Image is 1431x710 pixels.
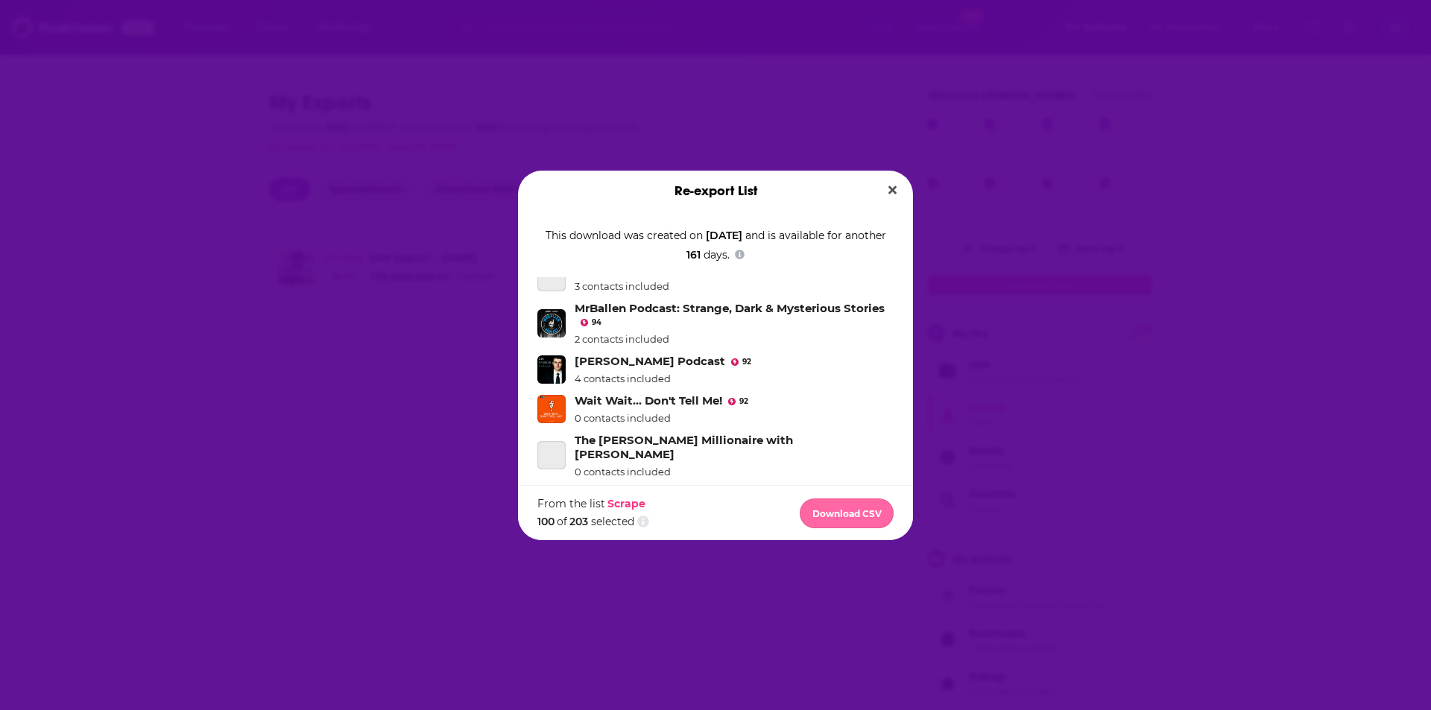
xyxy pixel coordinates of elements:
[575,393,722,408] a: Wait Wait... Don't Tell Me!
[537,395,566,423] img: Wait Wait... Don't Tell Me!
[607,497,645,510] a: Scrape
[731,358,751,366] a: 92
[592,320,601,326] span: 94
[537,497,645,513] div: From the list
[575,433,793,461] a: The Mello Millionaire with Tommy Mello
[706,229,742,242] span: [DATE]
[575,333,894,345] div: 2 contacts included
[575,354,725,368] a: Lex Fridman Podcast
[518,171,913,211] div: Re-export List
[581,319,601,326] a: 94
[537,515,557,528] span: 100
[537,355,566,384] img: Lex Fridman Podcast
[735,246,745,265] a: Show additional information
[575,466,894,478] div: 0 contacts included
[537,515,649,528] div: of selected
[686,248,701,262] span: 161
[575,301,885,315] a: MrBallen Podcast: Strange, Dark & Mysterious Stories
[739,399,748,405] span: 92
[537,441,566,469] a: The Mello Millionaire with Tommy Mello
[537,309,566,337] img: MrBallen Podcast: Strange, Dark & Mysterious Stories
[575,373,751,384] div: 4 contacts included
[742,359,751,365] span: 92
[537,263,566,291] a: SOLVED with Mark Manson
[728,398,748,405] a: 92
[800,498,894,528] button: Download CSV
[882,181,903,200] button: Close
[575,280,783,292] div: 3 contacts included
[537,211,894,277] div: This download was created on and is available for another days.
[575,412,748,424] div: 0 contacts included
[567,515,590,528] span: 203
